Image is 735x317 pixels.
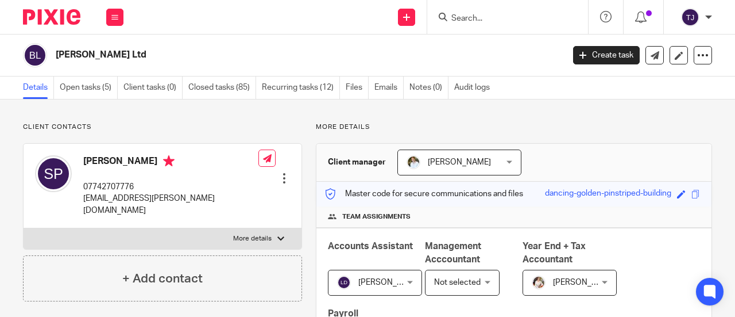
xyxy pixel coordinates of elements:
span: Team assignments [342,212,411,221]
p: Master code for secure communications and files [325,188,523,200]
span: Not selected [434,278,481,287]
p: 07742707776 [83,181,258,193]
a: Client tasks (0) [123,77,183,99]
h4: [PERSON_NAME] [83,155,258,170]
span: [PERSON_NAME] [428,158,491,166]
p: More details [316,123,712,132]
i: Primary [163,155,175,167]
a: Open tasks (5) [60,77,118,99]
p: More details [233,234,272,243]
a: Notes (0) [409,77,448,99]
p: Client contacts [23,123,302,132]
h3: Client manager [328,156,386,168]
span: [PERSON_NAME] [553,278,616,287]
img: sarah-royle.jpg [407,155,420,169]
a: Recurring tasks (12) [262,77,340,99]
p: [EMAIL_ADDRESS][PERSON_NAME][DOMAIN_NAME] [83,193,258,216]
a: Create task [573,46,640,64]
a: Audit logs [454,77,496,99]
a: Files [346,77,369,99]
a: Details [23,77,54,99]
a: Emails [374,77,404,99]
img: svg%3E [337,276,351,289]
span: Year End + Tax Accountant [523,242,586,264]
span: Management Acccountant [425,242,481,264]
a: Closed tasks (85) [188,77,256,99]
img: Pixie [23,9,80,25]
img: svg%3E [35,155,72,192]
span: Accounts Assistant [328,242,413,251]
img: svg%3E [23,43,47,67]
h2: [PERSON_NAME] Ltd [56,49,456,61]
h4: + Add contact [122,270,203,288]
span: [PERSON_NAME] [358,278,421,287]
img: Kayleigh%20Henson.jpeg [532,276,546,289]
div: dancing-golden-pinstriped-building [545,188,671,201]
img: svg%3E [681,8,699,26]
input: Search [450,14,554,24]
